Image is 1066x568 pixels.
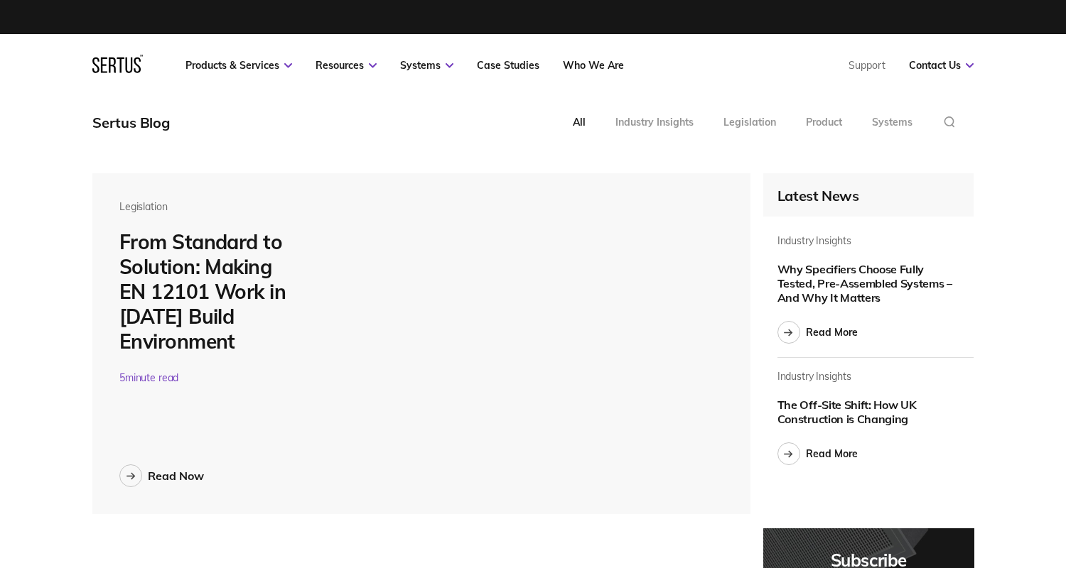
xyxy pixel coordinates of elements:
div: The Off-Site Shift: How UK Construction is Changing [777,398,954,426]
div: Read More [806,447,858,460]
a: Systems [400,59,453,72]
div: Read Now [148,469,204,483]
div: Why Specifiers Choose Fully Tested, Pre-Assembled Systems – And Why It Matters [777,262,954,305]
div: 5 minute read [119,371,289,384]
a: Read More [777,442,858,465]
a: Contact Us [909,59,974,72]
div: Legislation [723,116,776,129]
div: Sertus Blog [92,114,170,131]
a: Case Studies [477,59,539,72]
div: Systems [872,116,912,129]
a: Products & Services [185,59,292,72]
a: Read More [777,321,858,344]
a: Support [849,59,885,72]
div: Latest News [777,187,959,204]
a: Read Now [119,464,204,487]
div: All [573,116,586,129]
div: From Standard to Solution: Making EN 12101 Work in [DATE] Build Environment [119,229,289,354]
div: Legislation [119,200,289,213]
div: Read More [806,326,858,339]
div: Industry Insights [615,116,694,129]
a: Who We Are [563,59,624,72]
div: Product [806,116,842,129]
div: Industry Insights [777,370,851,383]
a: Resources [316,59,377,72]
div: Industry Insights [777,234,851,247]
